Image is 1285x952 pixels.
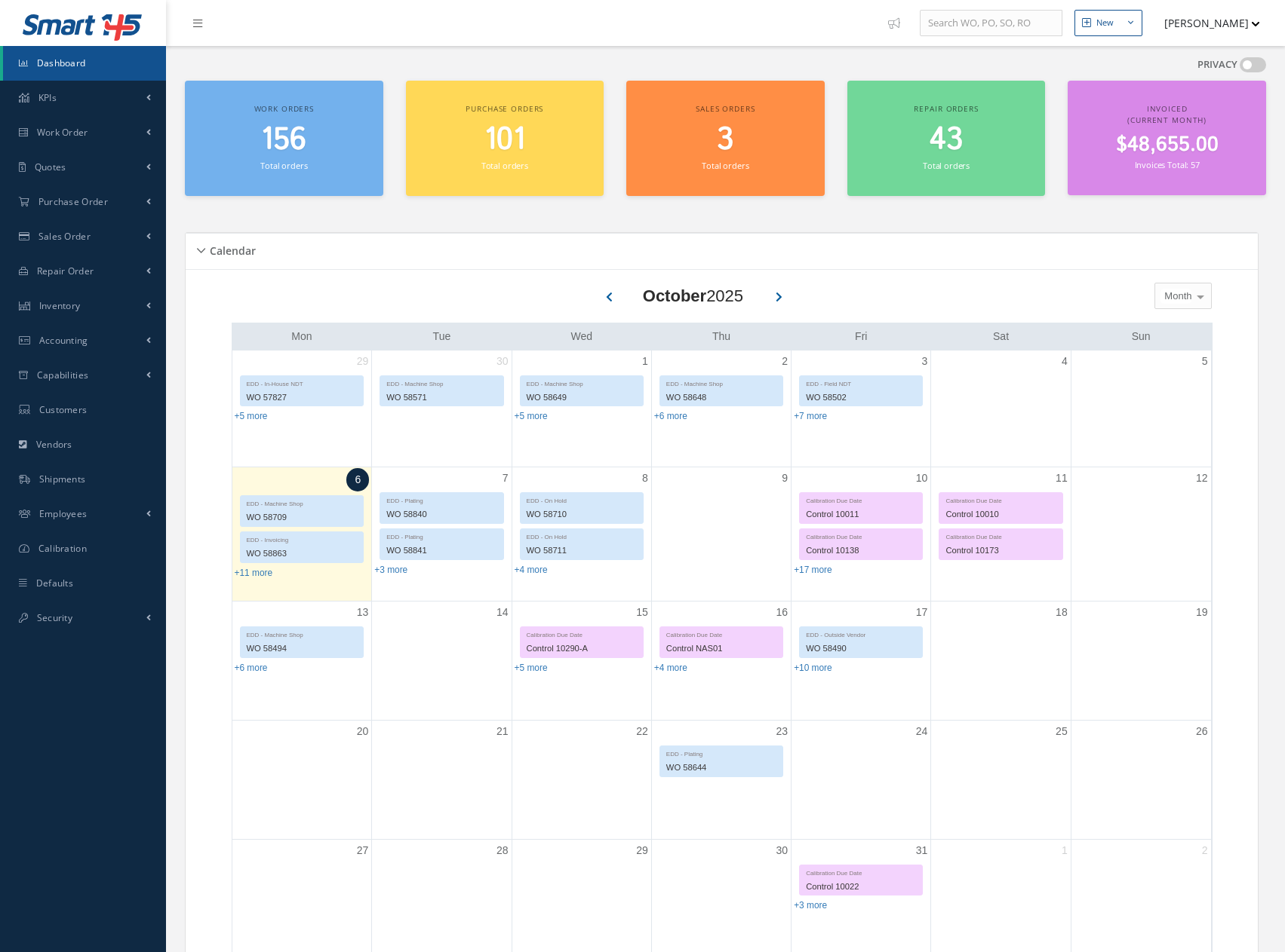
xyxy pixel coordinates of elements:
a: September 30, 2025 [493,350,512,372]
a: October 16, 2025 [773,602,792,623]
span: 3 [717,118,733,161]
div: EDD - On Hold [521,529,643,542]
label: PRIVACY [1197,57,1237,72]
span: Accounting [39,334,88,347]
a: October 1, 2025 [639,350,651,372]
small: Invoices Total: 57 [1135,159,1200,170]
div: 2025 [643,283,743,308]
a: October 8, 2025 [639,467,651,489]
span: Capabilities [37,369,89,381]
div: EDD - Invoicing [241,532,364,545]
a: Show 3 more events [374,565,407,575]
div: EDD - Plating [380,529,503,542]
span: 101 [484,118,525,161]
div: New [1096,17,1114,29]
div: EDD - In-House NDT [241,376,364,389]
div: Control 10138 [800,542,922,559]
small: Total orders [923,160,970,171]
a: November 1, 2025 [1059,840,1071,862]
a: Show 6 more events [235,663,268,673]
a: October 18, 2025 [1053,602,1071,623]
a: Show 10 more events [794,663,832,673]
a: October 28, 2025 [493,840,512,862]
span: Inventory [39,299,81,312]
div: EDD - Field NDT [800,376,922,389]
td: October 22, 2025 [512,720,651,839]
div: Control 10022 [800,878,922,895]
div: EDD - Machine Shop [380,376,503,389]
td: October 21, 2025 [372,720,512,839]
td: October 11, 2025 [931,467,1071,602]
a: Show 4 more events [515,565,548,575]
a: October 5, 2025 [1199,350,1211,372]
td: October 25, 2025 [931,720,1071,839]
span: Invoiced [1147,103,1188,114]
td: October 5, 2025 [1071,350,1210,467]
a: Thursday [709,327,733,346]
span: (Current Month) [1127,115,1207,125]
div: EDD - Machine Shop [660,376,782,389]
span: Repair Order [37,265,94,277]
a: Tuesday [430,327,454,346]
a: Saturday [990,327,1012,346]
a: Show 7 more events [794,411,827,421]
div: EDD - Machine Shop [241,496,364,509]
a: Sunday [1129,327,1154,346]
a: Show 5 more events [515,663,548,673]
span: Quotes [35,161,66,173]
div: Calibration Due Date [800,493,922,506]
td: October 20, 2025 [232,720,372,839]
td: October 23, 2025 [651,720,791,839]
div: WO 58709 [241,509,364,526]
div: Calibration Due Date [660,627,782,640]
small: Total orders [481,160,528,171]
td: October 3, 2025 [792,350,931,467]
div: WO 58863 [241,545,364,562]
a: Show 5 more events [515,411,548,421]
div: Calibration Due Date [521,627,643,640]
a: Friday [852,327,870,346]
button: New [1074,10,1142,36]
div: WO 58571 [380,389,503,406]
a: September 29, 2025 [354,350,372,372]
button: [PERSON_NAME] [1150,8,1260,38]
a: October 23, 2025 [773,721,792,742]
a: Show 6 more events [654,411,687,421]
input: Search WO, PO, SO, RO [920,10,1062,37]
span: Customers [39,403,88,416]
a: October 21, 2025 [493,721,512,742]
a: Work orders 156 Total orders [185,81,383,196]
a: October 17, 2025 [913,602,931,623]
span: Defaults [36,577,73,589]
td: October 6, 2025 [232,467,372,602]
span: Sales orders [696,103,755,114]
div: EDD - Outside Vendor [800,627,922,640]
a: Wednesday [567,327,595,346]
span: Repair orders [914,103,978,114]
a: October 6, 2025 [346,468,369,491]
div: EDD - On Hold [521,493,643,506]
div: WO 58648 [660,389,782,406]
span: Dashboard [37,57,86,69]
div: Control NAS01 [660,640,782,657]
a: October 20, 2025 [354,721,372,742]
a: November 2, 2025 [1199,840,1211,862]
a: October 29, 2025 [633,840,651,862]
td: October 12, 2025 [1071,467,1210,602]
a: October 25, 2025 [1053,721,1071,742]
td: October 10, 2025 [792,467,931,602]
a: October 27, 2025 [354,840,372,862]
a: October 2, 2025 [779,350,791,372]
td: October 9, 2025 [651,467,791,602]
div: EDD - Machine Shop [241,627,364,640]
a: October 10, 2025 [913,467,931,489]
div: Calibration Due Date [800,865,922,878]
td: October 2, 2025 [651,350,791,467]
a: Purchase orders 101 Total orders [406,81,604,196]
td: October 7, 2025 [372,467,512,602]
span: Calibration [38,542,87,555]
div: WO 58644 [660,759,782,776]
span: 43 [930,118,963,161]
td: October 17, 2025 [792,602,931,721]
small: Total orders [260,160,307,171]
